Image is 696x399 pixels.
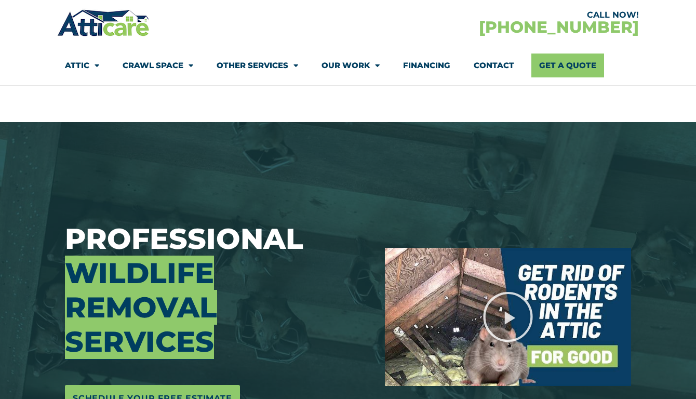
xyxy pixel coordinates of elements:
[531,54,604,77] a: Get A Quote
[474,54,514,77] a: Contact
[65,222,369,359] h3: Professional
[322,54,380,77] a: Our Work
[65,54,99,77] a: Attic
[123,54,193,77] a: Crawl Space
[348,11,639,19] div: CALL NOW!
[65,256,217,359] span: Wildlife Removal Services
[482,291,534,343] div: Play Video
[65,54,631,77] nav: Menu
[217,54,298,77] a: Other Services
[403,54,450,77] a: Financing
